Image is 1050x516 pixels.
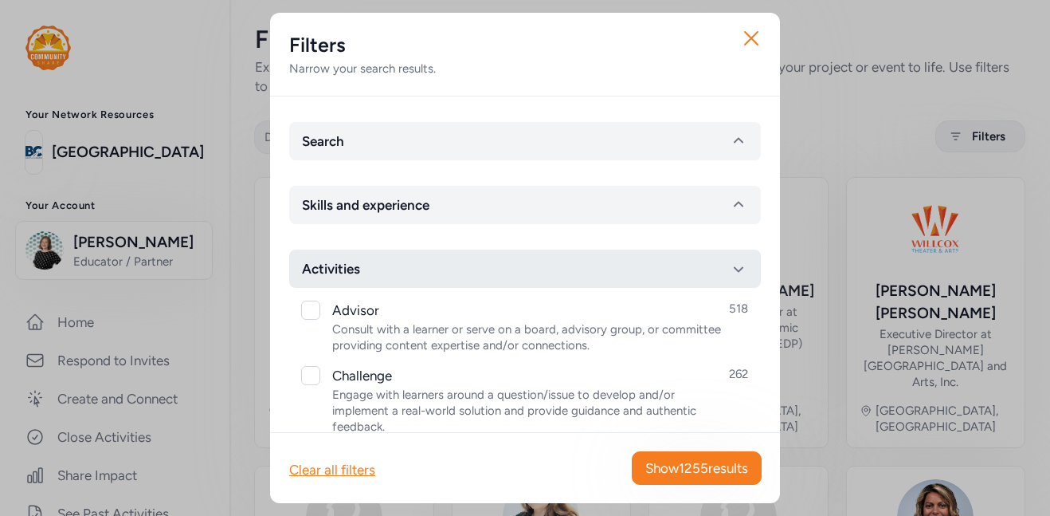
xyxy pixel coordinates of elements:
span: Advisor [332,301,379,320]
button: Search [289,122,761,160]
span: Skills and experience [302,195,429,215]
div: Engage with learners around a question/issue to develop and/or implement a real-world solution an... [332,387,729,435]
span: Activities [302,259,360,278]
span: 518 [729,301,748,317]
span: Show 1255 results [645,459,748,478]
div: Consult with a learner or serve on a board, advisory group, or committee providing content expert... [332,321,729,353]
div: Clear all filters [289,460,375,479]
span: Challenge [332,366,392,385]
h2: Filters [289,32,761,57]
div: Narrow your search results. [289,61,761,77]
button: Show1255results [632,451,762,485]
button: Activities [289,250,761,288]
button: Skills and experience [289,186,761,224]
span: 262 [729,366,748,382]
span: Search [302,132,344,151]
